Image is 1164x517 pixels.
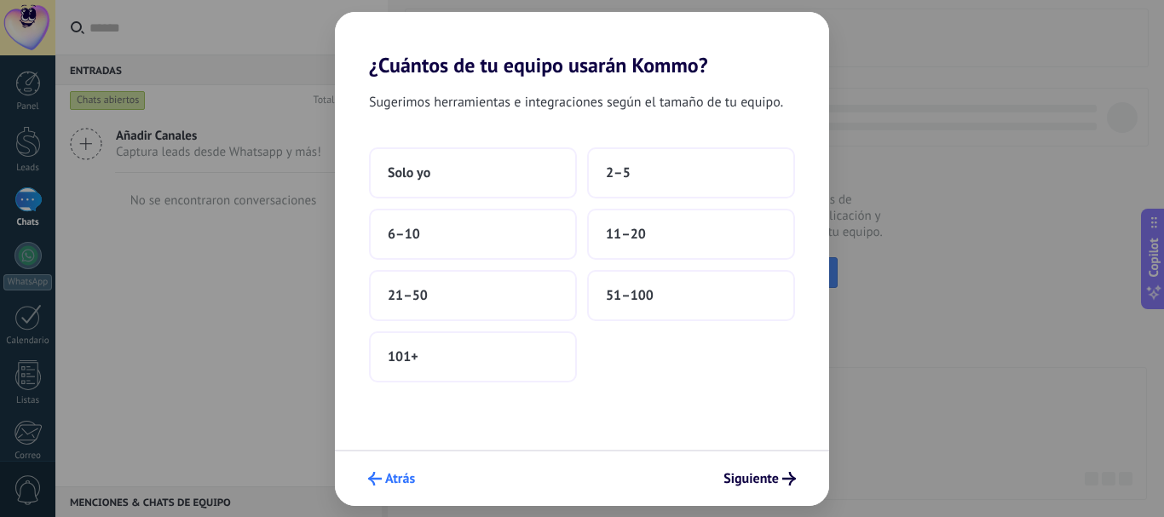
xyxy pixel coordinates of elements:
[587,147,795,198] button: 2–5
[360,464,423,493] button: Atrás
[606,226,646,243] span: 11–20
[388,287,428,304] span: 21–50
[369,209,577,260] button: 6–10
[388,226,420,243] span: 6–10
[388,348,418,365] span: 101+
[716,464,804,493] button: Siguiente
[388,164,430,181] span: Solo yo
[723,473,779,485] span: Siguiente
[335,12,829,78] h2: ¿Cuántos de tu equipo usarán Kommo?
[369,91,783,113] span: Sugerimos herramientas e integraciones según el tamaño de tu equipo.
[369,270,577,321] button: 21–50
[587,270,795,321] button: 51–100
[587,209,795,260] button: 11–20
[369,147,577,198] button: Solo yo
[385,473,415,485] span: Atrás
[606,164,631,181] span: 2–5
[369,331,577,382] button: 101+
[606,287,654,304] span: 51–100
